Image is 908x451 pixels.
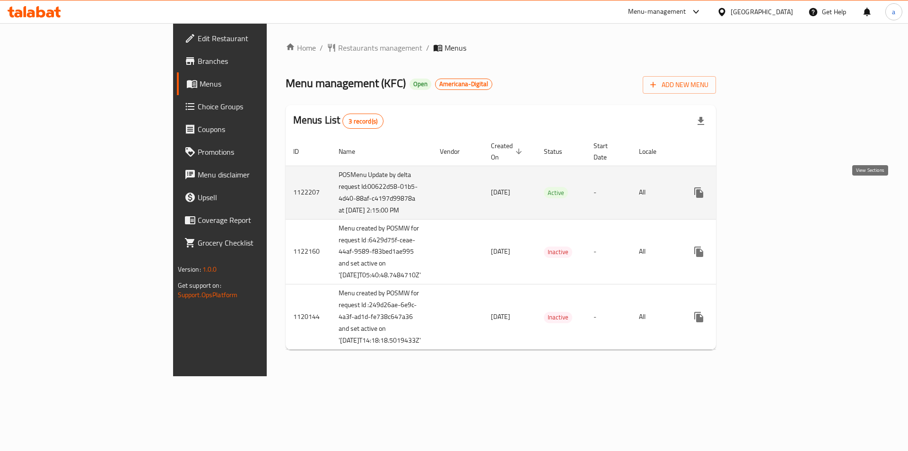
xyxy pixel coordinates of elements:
[286,137,786,350] table: enhanced table
[436,80,492,88] span: Americana-Digital
[177,209,325,231] a: Coverage Report
[338,42,422,53] span: Restaurants management
[327,42,422,53] a: Restaurants management
[198,33,317,44] span: Edit Restaurant
[544,146,575,157] span: Status
[177,141,325,163] a: Promotions
[440,146,472,157] span: Vendor
[628,6,686,18] div: Menu-management
[198,124,317,135] span: Coupons
[198,169,317,180] span: Menu disclaimer
[410,79,431,90] div: Open
[200,78,317,89] span: Menus
[198,214,317,226] span: Coverage Report
[177,118,325,141] a: Coupons
[892,7,895,17] span: a
[331,219,432,284] td: Menu created by POSMW for request Id :6429d75f-ceae-44af-9589-f83bed1ae995 and set active on '[DA...
[202,263,217,275] span: 1.0.0
[293,113,384,129] h2: Menus List
[544,247,572,257] span: Inactive
[198,192,317,203] span: Upsell
[586,219,631,284] td: -
[177,231,325,254] a: Grocery Checklist
[688,306,710,328] button: more
[198,101,317,112] span: Choice Groups
[544,312,572,323] span: Inactive
[178,279,221,292] span: Get support on:
[643,76,716,94] button: Add New Menu
[680,137,786,166] th: Actions
[710,240,733,263] button: Change Status
[631,166,680,219] td: All
[342,114,384,129] div: Total records count
[544,247,572,258] div: Inactive
[286,42,716,53] nav: breadcrumb
[198,55,317,67] span: Branches
[639,146,669,157] span: Locale
[586,284,631,350] td: -
[426,42,429,53] li: /
[688,181,710,204] button: more
[331,166,432,219] td: POSMenu Update by delta request Id:00622d58-01b5-4d40-88af-c4197d99878a at [DATE] 2:15:00 PM
[177,163,325,186] a: Menu disclaimer
[491,310,510,323] span: [DATE]
[544,187,568,198] span: Active
[594,140,620,163] span: Start Date
[491,140,525,163] span: Created On
[177,72,325,95] a: Menus
[177,95,325,118] a: Choice Groups
[491,186,510,198] span: [DATE]
[178,263,201,275] span: Version:
[343,117,383,126] span: 3 record(s)
[339,146,367,157] span: Name
[177,50,325,72] a: Branches
[331,284,432,350] td: Menu created by POSMW for request Id :249d26ae-6e9c-4a3f-ad1d-fe738c647a36 and set active on '[DA...
[286,72,406,94] span: Menu management ( KFC )
[410,80,431,88] span: Open
[710,306,733,328] button: Change Status
[198,237,317,248] span: Grocery Checklist
[631,219,680,284] td: All
[731,7,793,17] div: [GEOGRAPHIC_DATA]
[710,181,733,204] button: Change Status
[177,186,325,209] a: Upsell
[631,284,680,350] td: All
[586,166,631,219] td: -
[688,240,710,263] button: more
[293,146,311,157] span: ID
[650,79,708,91] span: Add New Menu
[445,42,466,53] span: Menus
[198,146,317,158] span: Promotions
[178,289,238,301] a: Support.OpsPlatform
[690,110,712,133] div: Export file
[491,245,510,257] span: [DATE]
[177,27,325,50] a: Edit Restaurant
